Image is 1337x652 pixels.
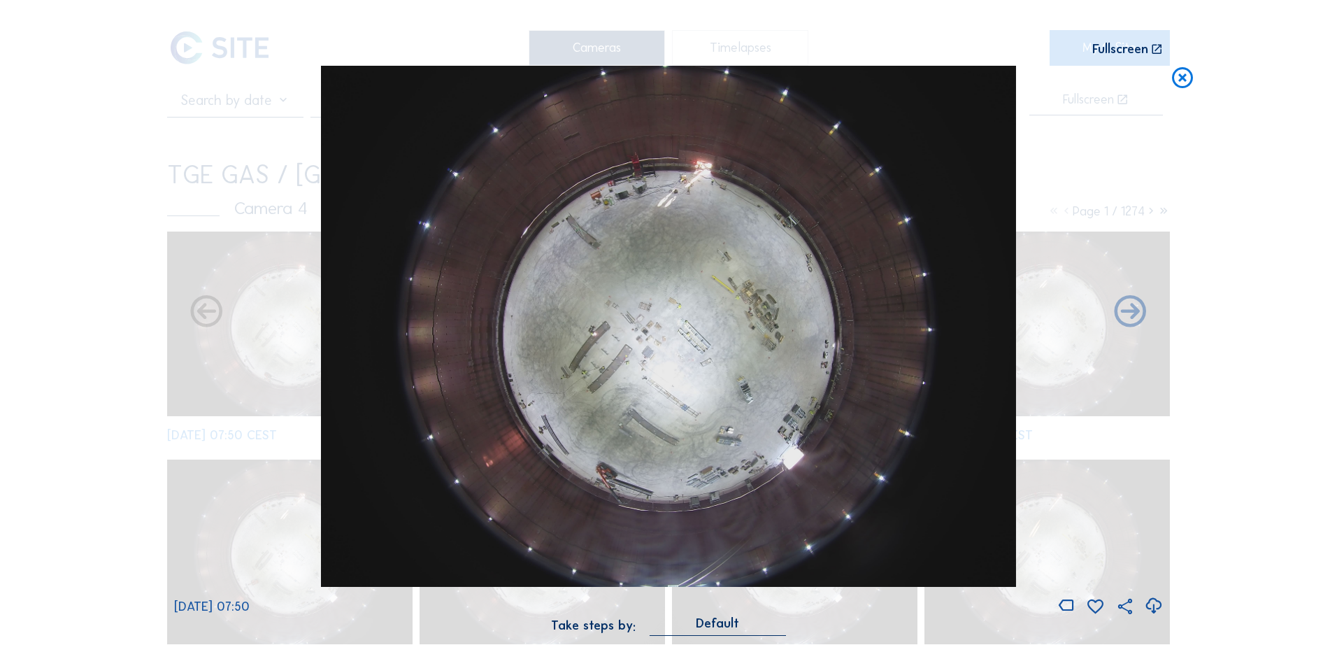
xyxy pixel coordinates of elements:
[321,66,1016,588] img: Image
[1111,294,1150,332] i: Back
[174,599,250,614] span: [DATE] 07:50
[551,619,636,632] div: Take steps by:
[696,617,739,630] div: Default
[187,294,226,332] i: Forward
[1092,43,1148,56] div: Fullscreen
[650,617,786,636] div: Default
